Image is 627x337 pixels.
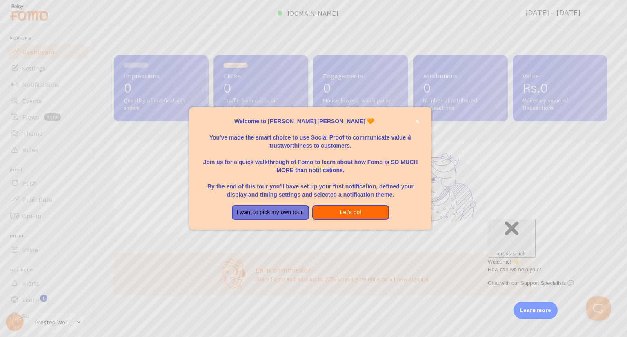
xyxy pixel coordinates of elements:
[199,117,421,125] p: Welcome to [PERSON_NAME] [PERSON_NAME] 🧡
[514,302,558,319] div: Learn more
[312,205,389,220] button: Let's go!
[232,205,309,220] button: I want to pick my own tour.
[199,150,421,174] p: Join us for a quick walkthrough of Fomo to learn about how Fomo is SO MUCH MORE than notifications.
[413,117,422,126] button: close,
[199,174,421,199] p: By the end of this tour you'll have set up your first notification, defined your display and timi...
[189,107,431,230] div: Welcome to Fomo, Muhammad Umar Ashfaq 🧡You&amp;#39;ve made the smart choice to use Social Proof t...
[520,306,551,314] p: Learn more
[199,125,421,150] p: You've made the smart choice to use Social Proof to communicate value & trustworthiness to custom...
